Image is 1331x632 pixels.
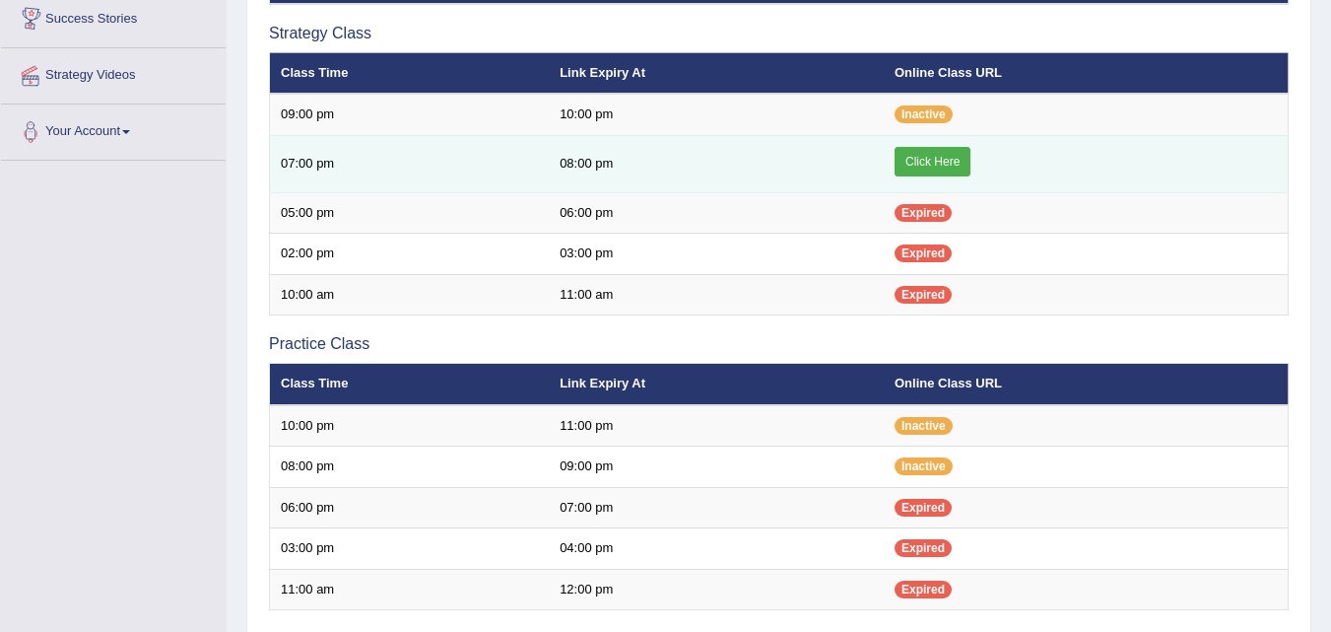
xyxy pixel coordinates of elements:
td: 08:00 pm [549,135,884,192]
td: 09:00 pm [270,94,550,135]
td: 07:00 pm [549,487,884,528]
span: Expired [895,499,952,517]
td: 06:00 pm [549,192,884,234]
td: 03:00 pm [549,234,884,275]
span: Inactive [895,417,953,435]
td: 07:00 pm [270,135,550,192]
td: 12:00 pm [549,569,884,610]
td: 10:00 pm [549,94,884,135]
span: Expired [895,245,952,262]
td: 11:00 am [270,569,550,610]
a: Click Here [895,147,970,176]
span: Inactive [895,457,953,475]
span: Expired [895,286,952,304]
span: Expired [895,539,952,557]
td: 10:00 pm [270,405,550,447]
h3: Practice Class [269,335,1289,353]
h3: Strategy Class [269,25,1289,42]
th: Class Time [270,364,550,405]
td: 11:00 am [549,274,884,316]
td: 11:00 pm [549,405,884,447]
td: 04:00 pm [549,528,884,570]
span: Inactive [895,105,953,123]
a: Strategy Videos [1,48,226,98]
td: 03:00 pm [270,528,550,570]
span: Expired [895,581,952,598]
td: 08:00 pm [270,447,550,488]
td: 09:00 pm [549,447,884,488]
a: Your Account [1,105,226,154]
th: Link Expiry At [549,52,884,94]
td: 05:00 pm [270,192,550,234]
td: 06:00 pm [270,487,550,528]
th: Online Class URL [884,364,1289,405]
td: 02:00 pm [270,234,550,275]
span: Expired [895,204,952,222]
th: Online Class URL [884,52,1289,94]
td: 10:00 am [270,274,550,316]
th: Class Time [270,52,550,94]
th: Link Expiry At [549,364,884,405]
